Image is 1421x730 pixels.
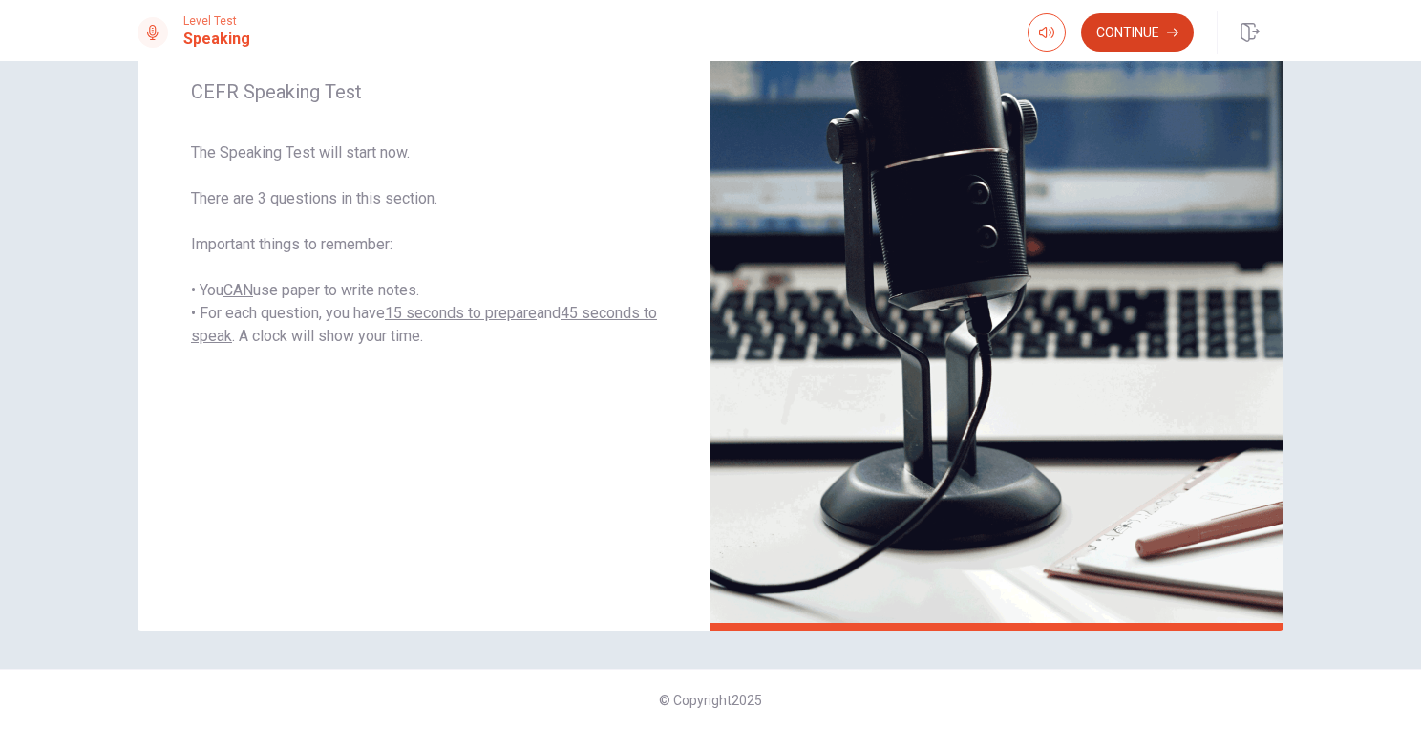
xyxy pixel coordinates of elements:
span: The Speaking Test will start now. There are 3 questions in this section. Important things to reme... [191,141,657,348]
span: CEFR Speaking Test [191,80,657,103]
u: 15 seconds to prepare [385,304,537,322]
span: © Copyright 2025 [659,693,762,708]
span: Level Test [183,14,250,28]
u: CAN [223,281,253,299]
h1: Speaking [183,28,250,51]
button: Continue [1081,13,1194,52]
